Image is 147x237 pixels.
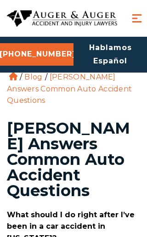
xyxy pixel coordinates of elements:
img: Auger & Auger Accident and Injury Lawyers Logo [7,10,117,27]
a: Home [9,72,17,80]
a: Hablamos Español [73,37,147,73]
button: Menu [130,11,144,25]
h1: [PERSON_NAME] Answers Common Auto Accident Questions [7,120,140,198]
a: Blog [24,73,42,81]
li: [PERSON_NAME] Answers Common Auto Accident Questions [7,73,132,105]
